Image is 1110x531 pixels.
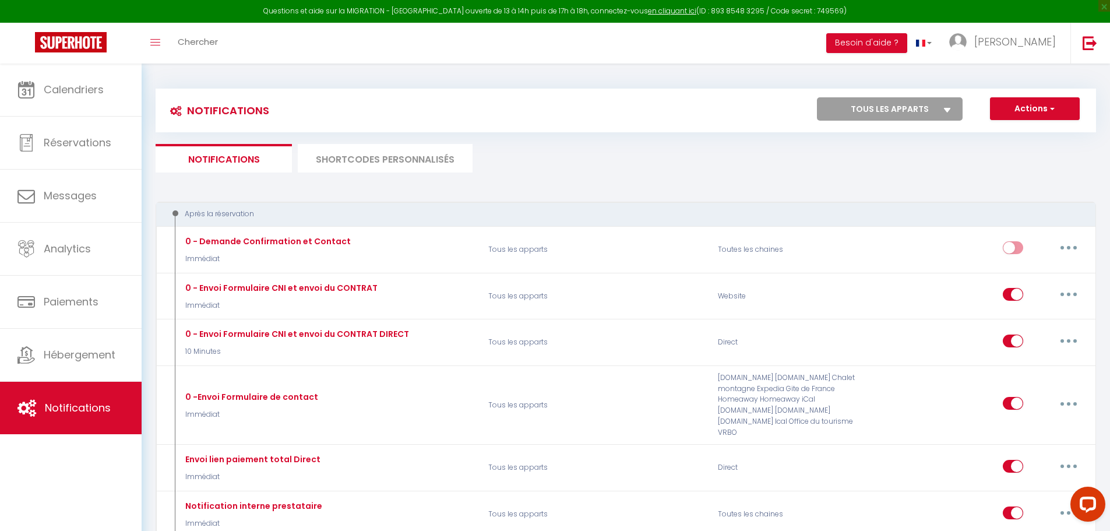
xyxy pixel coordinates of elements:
li: SHORTCODES PERSONNALISÉS [298,144,473,173]
img: logout [1083,36,1097,50]
h3: Notifications [164,97,269,124]
span: Paiements [44,294,98,309]
p: Tous les apparts [481,372,710,438]
span: Hébergement [44,347,115,362]
div: Après la réservation [167,209,1067,220]
button: Besoin d'aide ? [826,33,907,53]
div: 0 - Envoi Formulaire CNI et envoi du CONTRAT [182,282,378,294]
span: Réservations [44,135,111,150]
p: Immédiat [182,254,351,265]
p: 10 Minutes [182,346,409,357]
span: Messages [44,188,97,203]
p: Tous les apparts [481,451,710,485]
span: Chercher [178,36,218,48]
p: Immédiat [182,409,318,420]
div: 0 - Envoi Formulaire CNI et envoi du CONTRAT DIRECT [182,328,409,340]
a: Chercher [169,23,227,64]
div: Toutes les chaines [710,233,864,266]
li: Notifications [156,144,292,173]
span: [PERSON_NAME] [974,34,1056,49]
a: ... [PERSON_NAME] [940,23,1070,64]
div: 0 -Envoi Formulaire de contact [182,391,318,403]
div: Notification interne prestataire [182,500,322,512]
p: Tous les apparts [481,326,710,360]
img: ... [949,33,967,51]
div: 0 - Demande Confirmation et Contact [182,235,351,248]
p: Tous les apparts [481,233,710,266]
div: Website [710,279,864,313]
span: Calendriers [44,82,104,97]
span: Analytics [44,241,91,256]
span: Notifications [45,400,111,415]
p: Tous les apparts [481,279,710,313]
div: Direct [710,451,864,485]
div: Direct [710,326,864,360]
p: Immédiat [182,518,322,529]
div: Envoi lien paiement total Direct [182,453,320,466]
button: Actions [990,97,1080,121]
p: Immédiat [182,300,378,311]
img: Super Booking [35,32,107,52]
a: en cliquant ici [648,6,696,16]
p: Immédiat [182,472,320,483]
iframe: LiveChat chat widget [1061,482,1110,531]
div: [DOMAIN_NAME] [DOMAIN_NAME] Chalet montagne Expedia Gite de France Homeaway Homeaway iCal [DOMAIN... [710,372,864,438]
